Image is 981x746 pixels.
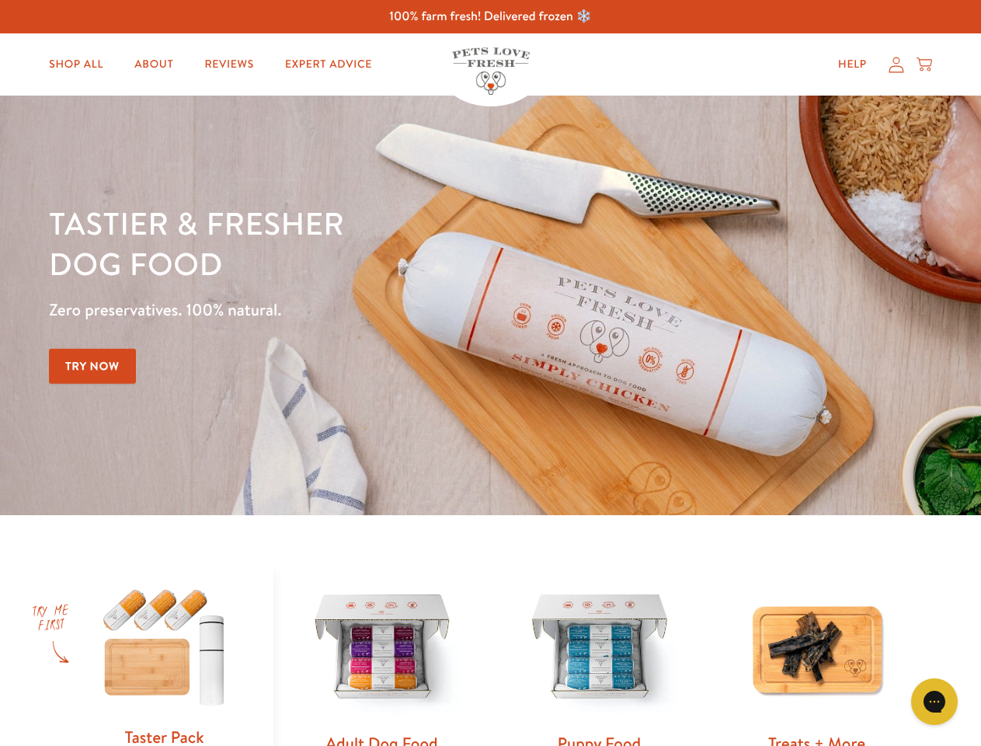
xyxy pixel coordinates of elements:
[903,673,965,730] iframe: Gorgias live chat messenger
[37,49,116,80] a: Shop All
[122,49,186,80] a: About
[49,203,638,284] h1: Tastier & fresher dog food
[49,296,638,324] p: Zero preservatives. 100% natural.
[273,49,384,80] a: Expert Advice
[192,49,266,80] a: Reviews
[826,49,879,80] a: Help
[452,47,530,95] img: Pets Love Fresh
[49,349,136,384] a: Try Now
